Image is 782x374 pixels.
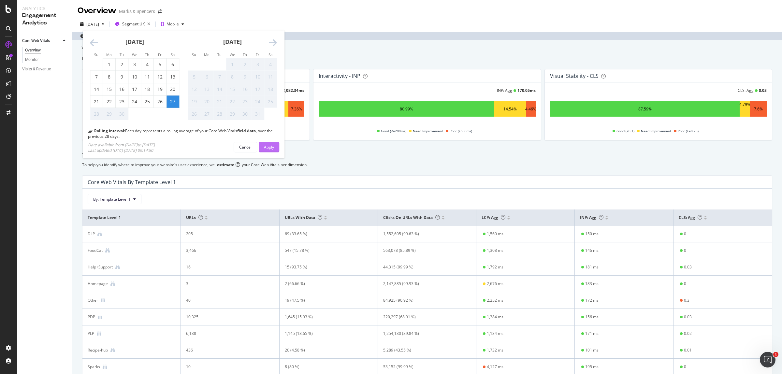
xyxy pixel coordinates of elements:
[158,52,162,57] small: Fr
[239,95,252,108] td: Not available. Thursday, October 23, 2025
[116,86,128,93] div: 16
[285,264,364,270] div: 15 (93.75 %)
[88,128,279,139] div: Each day represents a rolling average of your Core Web Vitals , over the previous 28 days.
[264,61,277,68] div: 4
[201,83,213,95] td: Not available. Monday, October 13, 2025
[103,98,115,105] div: 22
[285,281,364,287] div: 2 (66.66 %)
[684,331,692,337] div: 0.02
[400,106,413,112] div: 80.99%
[103,108,116,120] td: Not available. Monday, September 29, 2025
[638,106,652,112] div: 87.59%
[86,22,99,27] div: [DATE]
[252,61,264,68] div: 3
[167,83,179,95] td: Saturday, September 20, 2025
[186,281,265,287] div: 3
[213,108,226,120] td: Not available. Tuesday, October 28, 2025
[88,264,113,270] div: Help+Support
[383,347,462,353] div: 5,289 (43.55 %)
[88,248,103,253] div: FoodCat
[167,61,179,68] div: 6
[25,47,67,54] a: Overview
[88,194,141,204] button: By: Template Level 1
[141,74,153,80] div: 11
[188,108,201,120] td: Not available. Sunday, October 26, 2025
[154,71,167,83] td: Friday, September 12, 2025
[158,19,187,29] button: Mobile
[550,73,599,79] div: Visual Stability - CLS
[487,297,503,303] div: 2,252 ms
[188,71,201,83] td: Not available. Sunday, October 5, 2025
[383,264,462,270] div: 44,315 (99.99 %)
[22,37,61,44] a: Core Web Vitals
[319,73,360,79] div: Interactivity - INP
[22,66,67,73] a: Visits & Revenue
[88,347,108,353] div: Recipe-hub
[487,281,503,287] div: 2,676 ms
[213,74,226,80] div: 7
[213,71,226,83] td: Not available. Tuesday, October 7, 2025
[125,38,144,46] strong: [DATE]
[22,37,50,44] div: Core Web Vitals
[186,264,265,270] div: 16
[773,352,778,357] span: 1
[154,83,167,95] td: Friday, September 19, 2025
[285,297,364,303] div: 19 (47.5 %)
[103,74,115,80] div: 8
[22,66,51,73] div: Visits & Revenue
[264,144,274,150] div: Apply
[684,231,686,237] div: 0
[192,52,196,57] small: Su
[383,331,462,337] div: 1,254,130 (89.84 %)
[154,74,166,80] div: 12
[487,264,503,270] div: 1,792 ms
[252,108,264,120] td: Not available. Friday, October 31, 2025
[204,52,210,57] small: Mo
[171,52,175,57] small: Sa
[154,61,166,68] div: 5
[83,31,284,128] div: Calendar
[252,111,264,117] div: 31
[120,52,124,57] small: Tu
[259,142,279,152] button: Apply
[226,95,239,108] td: Not available. Wednesday, October 22, 2025
[585,231,599,237] div: 150 ms
[90,111,103,117] div: 28
[128,74,141,80] div: 10
[268,52,272,57] small: Sa
[256,52,259,57] small: Fr
[188,98,200,105] div: 19
[585,364,599,370] div: 195 ms
[383,248,462,253] div: 563,078 (85.89 %)
[128,58,141,71] td: Wednesday, September 3, 2025
[106,52,112,57] small: Mo
[188,86,200,93] div: 12
[239,98,251,105] div: 23
[252,86,264,93] div: 17
[122,21,145,27] span: Segment: UK
[201,98,213,105] div: 20
[116,71,128,83] td: Tuesday, September 9, 2025
[141,95,154,108] td: Thursday, September 25, 2025
[487,248,503,253] div: 1,308 ms
[186,248,265,253] div: 3,466
[641,127,671,135] span: Need Improvement
[188,111,200,117] div: 26
[128,61,141,68] div: 3
[213,83,226,95] td: Not available. Tuesday, October 14, 2025
[679,215,702,220] span: CLS: Agg
[188,74,200,80] div: 5
[186,314,265,320] div: 10,325
[25,47,41,54] div: Overview
[88,179,176,185] div: Core Web Vitals By Template Level 1
[188,83,201,95] td: Not available. Sunday, October 12, 2025
[585,347,599,353] div: 101 ms
[585,264,599,270] div: 181 ms
[116,95,128,108] td: Tuesday, September 23, 2025
[88,314,95,320] div: PDP
[167,71,179,83] td: Saturday, September 13, 2025
[487,331,503,337] div: 1,134 ms
[285,215,322,220] span: URLs with data
[285,347,364,353] div: 20 (4.58 %)
[585,281,599,287] div: 183 ms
